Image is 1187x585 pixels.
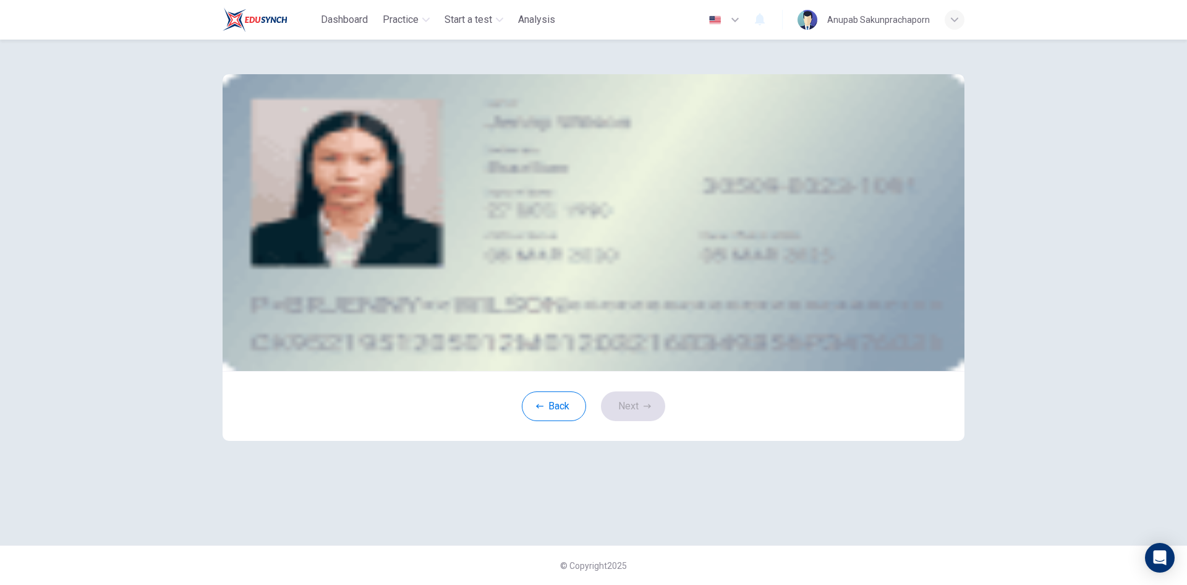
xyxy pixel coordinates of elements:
button: Dashboard [316,9,373,31]
span: Dashboard [321,12,368,27]
button: Practice [378,9,435,31]
span: Analysis [518,12,555,27]
img: Train Test logo [223,7,287,32]
a: Train Test logo [223,7,316,32]
div: Open Intercom Messenger [1145,543,1175,573]
img: Profile picture [798,10,817,30]
div: Anupab Sakunprachaporn [827,12,930,27]
button: Analysis [513,9,560,31]
img: en [707,15,723,25]
span: Practice [383,12,419,27]
span: © Copyright 2025 [560,561,627,571]
button: Start a test [440,9,508,31]
img: stock id photo [223,74,964,371]
span: Start a test [445,12,492,27]
button: Back [522,391,586,421]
